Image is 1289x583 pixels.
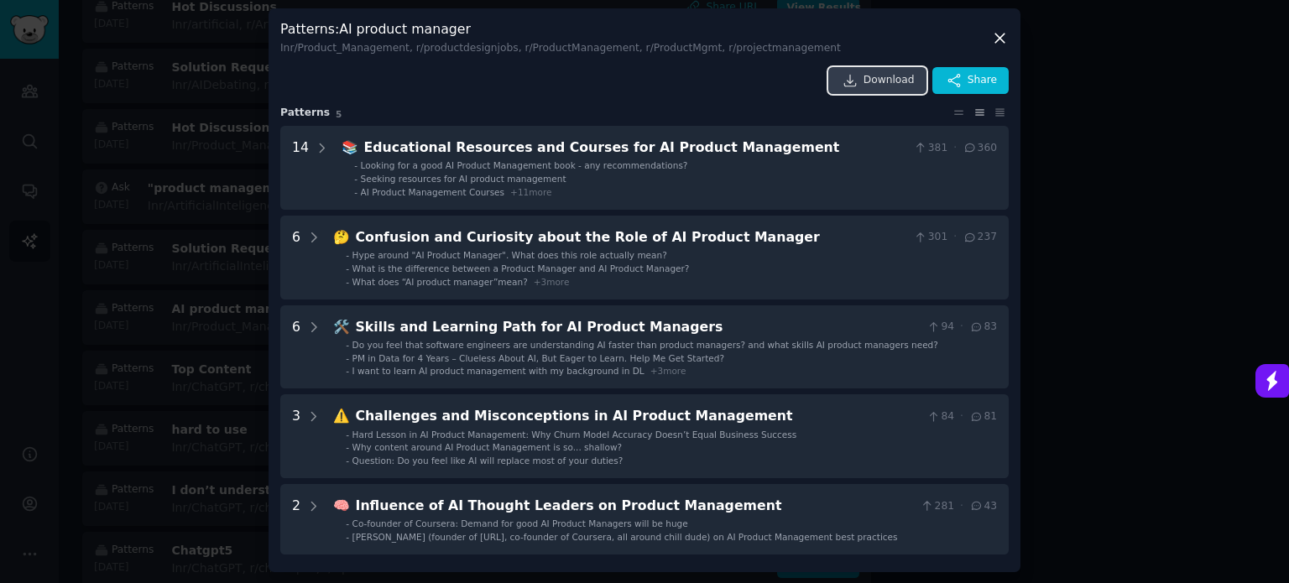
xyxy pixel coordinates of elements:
[356,227,908,248] div: Confusion and Curiosity about the Role of AI Product Manager
[920,499,954,514] span: 281
[292,317,300,377] div: 6
[346,249,349,261] div: -
[352,442,622,452] span: Why content around AI Product Management is so... shallow?
[352,366,644,376] span: I want to learn AI product management with my background in DL
[352,532,898,542] span: [PERSON_NAME] (founder of [URL], co-founder of Coursera, all around chill dude) on AI Product Man...
[932,67,1009,94] button: Share
[913,230,947,245] span: 301
[352,353,724,363] span: PM in Data for 4 Years – Clueless About AI, But Eager to Learn. Help Me Get Started?
[346,276,349,288] div: -
[280,20,841,55] h3: Patterns : AI product manager
[969,320,997,335] span: 83
[346,352,349,364] div: -
[510,187,551,197] span: + 11 more
[333,229,350,245] span: 🤔
[342,139,358,155] span: 📚
[346,365,349,377] div: -
[352,518,688,528] span: Co-founder of Coursera: Demand for good AI Product Managers will be huge
[346,441,349,453] div: -
[292,406,300,466] div: 3
[960,409,963,424] span: ·
[354,159,357,171] div: -
[292,496,300,543] div: 2
[346,429,349,440] div: -
[352,250,667,260] span: Hype around "AI Product Manager". What does this role actually mean?
[960,499,963,514] span: ·
[356,317,921,338] div: Skills and Learning Path for AI Product Managers
[361,160,688,170] span: Looking for a good AI Product Management book - any recommendations?
[346,518,349,529] div: -
[352,277,528,287] span: What does “AI product manager”mean?
[354,173,357,185] div: -
[963,230,997,245] span: 237
[864,73,915,88] span: Download
[356,496,915,517] div: Influence of AI Thought Leaders on Product Management
[969,499,997,514] span: 43
[280,41,841,56] div: In r/Product_Management, r/productdesignjobs, r/ProductManagement, r/ProductMgmt, r/projectmanage...
[963,141,997,156] span: 360
[352,429,797,440] span: Hard Lesson in AI Product Management: Why Churn Model Accuracy Doesn’t Equal Business Success
[280,106,330,121] span: Pattern s
[352,455,624,466] span: Question: Do you feel like AI will replace most of your duties?
[346,531,349,543] div: -
[361,187,504,197] span: AI Product Management Courses
[292,227,300,288] div: 6
[346,455,349,466] div: -
[333,497,350,513] span: 🧠
[828,67,926,94] a: Download
[364,138,908,159] div: Educational Resources and Courses for AI Product Management
[960,320,963,335] span: ·
[969,409,997,424] span: 81
[953,230,957,245] span: ·
[356,406,921,427] div: Challenges and Misconceptions in AI Product Management
[354,186,357,198] div: -
[926,320,954,335] span: 94
[352,340,938,350] span: Do you feel that software engineers are understanding AI faster than product managers? and what s...
[534,277,570,287] span: + 3 more
[361,174,566,184] span: Seeking resources for AI product management
[346,339,349,351] div: -
[333,319,350,335] span: 🛠️
[336,109,342,119] span: 5
[292,138,309,198] div: 14
[913,141,947,156] span: 381
[926,409,954,424] span: 84
[968,73,997,88] span: Share
[352,263,690,273] span: What is the difference between a Product Manager and AI Product Manager?
[346,263,349,274] div: -
[333,408,350,424] span: ⚠️
[953,141,957,156] span: ·
[650,366,686,376] span: + 3 more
